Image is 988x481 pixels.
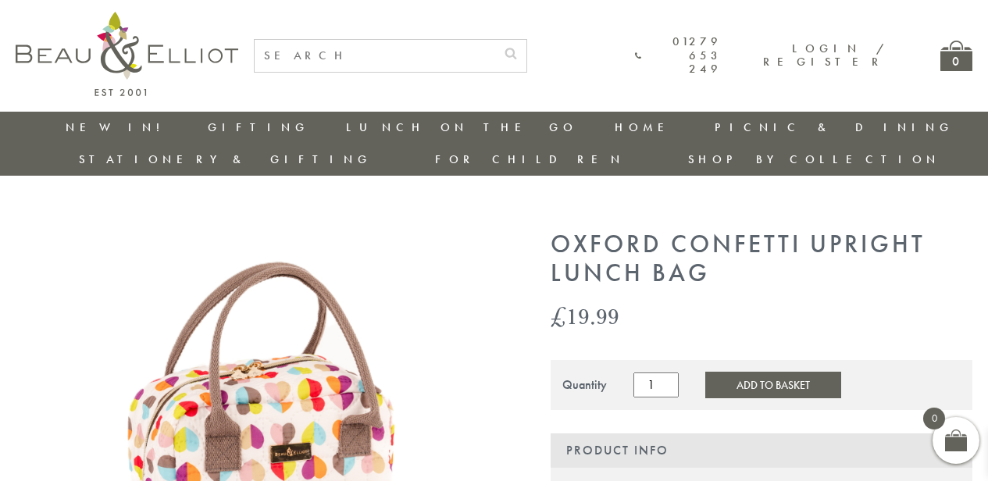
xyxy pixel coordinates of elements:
a: 0 [940,41,972,71]
a: For Children [435,151,625,167]
a: New in! [66,119,170,135]
a: Home [615,119,677,135]
span: 0 [923,408,945,429]
div: Quantity [562,378,607,392]
h1: Oxford Confetti Upright Lunch Bag [551,230,972,288]
a: Lunch On The Go [346,119,577,135]
button: Add to Basket [705,372,841,398]
img: logo [16,12,238,96]
a: Picnic & Dining [715,119,954,135]
a: 01279 653 249 [635,35,722,76]
a: Login / Register [763,41,886,69]
a: Gifting [208,119,309,135]
input: SEARCH [255,40,495,72]
bdi: 19.99 [551,300,619,332]
input: Product quantity [633,372,679,397]
span: £ [551,300,566,332]
a: Stationery & Gifting [79,151,372,167]
div: Product Info [551,433,972,468]
a: Shop by collection [688,151,940,167]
